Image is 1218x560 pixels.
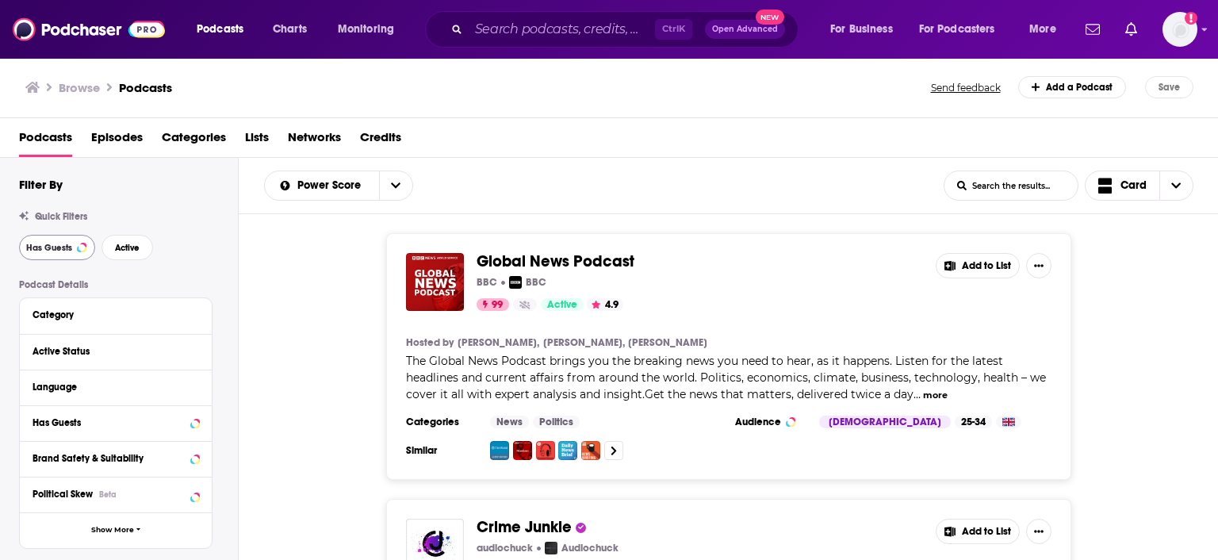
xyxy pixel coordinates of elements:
p: audiochuck [477,542,533,554]
button: 4.9 [587,298,623,311]
img: FT News Briefing [581,441,600,460]
button: Save [1145,76,1193,98]
span: More [1029,18,1056,40]
span: For Podcasters [919,18,995,40]
span: For Business [830,18,893,40]
button: Brand Safety & Suitability [33,448,199,468]
a: Politics [533,416,580,428]
span: Show More [91,526,134,535]
h2: Filter By [19,177,63,192]
div: Beta [99,489,117,500]
a: 99 [477,298,509,311]
h3: Similar [406,444,477,457]
span: Power Score [297,180,366,191]
button: Active Status [33,341,199,361]
div: [DEMOGRAPHIC_DATA] [819,416,951,428]
button: open menu [819,17,913,42]
span: Monitoring [338,18,394,40]
span: Open Advanced [712,25,778,33]
button: Has Guests [33,412,199,432]
button: Language [33,377,199,397]
span: The Global News Podcast brings you the breaking news you need to hear, as it happens. Listen for ... [406,354,1046,401]
a: Episodes [91,125,143,157]
div: Language [33,382,189,393]
a: Show notifications dropdown [1119,16,1143,43]
div: Brand Safety & Suitability [33,453,186,464]
span: Charts [273,18,307,40]
img: Daily News Brief [558,441,577,460]
span: Active [115,244,140,252]
button: Political SkewBeta [33,484,199,504]
a: Show notifications dropdown [1079,16,1106,43]
img: Global News Podcast [406,253,464,311]
img: Audiochuck [545,542,557,554]
button: Show More Button [1026,519,1051,544]
span: Active [547,297,577,313]
a: Active [541,298,584,311]
a: Credits [360,125,401,157]
svg: Add a profile image [1185,12,1197,25]
span: Categories [162,125,226,157]
button: Has Guests [19,235,95,260]
div: Search podcasts, credits, & more... [440,11,814,48]
img: The World [490,441,509,460]
h3: Audience [735,416,806,428]
span: Card [1120,180,1147,191]
a: Lists [245,125,269,157]
input: Search podcasts, credits, & more... [469,17,655,42]
a: Networks [288,125,341,157]
a: Add a Podcast [1018,76,1127,98]
button: Show More [20,512,212,548]
span: Global News Podcast [477,251,634,271]
span: Logged in as StraussPodchaser [1162,12,1197,47]
a: BBCBBC [509,276,546,289]
img: Newshour [513,441,532,460]
button: open menu [379,171,412,200]
img: Economist Podcasts [536,441,555,460]
p: Podcast Details [19,279,213,290]
h3: Browse [59,80,100,95]
a: [PERSON_NAME], [458,336,539,349]
p: BBC [526,276,546,289]
h2: Choose List sort [264,171,413,201]
span: Ctrl K [655,19,692,40]
button: open menu [909,17,1018,42]
div: Active Status [33,346,189,357]
img: BBC [509,276,522,289]
a: Global News Podcast [477,253,634,270]
a: [PERSON_NAME] [628,336,707,349]
span: Has Guests [26,244,72,252]
button: more [923,389,948,402]
button: Send feedback [926,81,1005,94]
button: open menu [265,180,379,191]
button: open menu [327,17,415,42]
button: Add to List [936,519,1020,544]
p: BBC [477,276,497,289]
button: Choose View [1085,171,1194,201]
h4: Hosted by [406,336,454,349]
img: Podchaser - Follow, Share and Rate Podcasts [13,14,165,44]
span: Podcasts [197,18,243,40]
span: ... [913,387,921,401]
span: New [756,10,784,25]
button: open menu [186,17,264,42]
button: Show More Button [1026,253,1051,278]
span: 99 [492,297,503,313]
button: Open AdvancedNew [705,20,785,39]
a: Podcasts [19,125,72,157]
a: Podcasts [119,80,172,95]
div: Has Guests [33,417,186,428]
